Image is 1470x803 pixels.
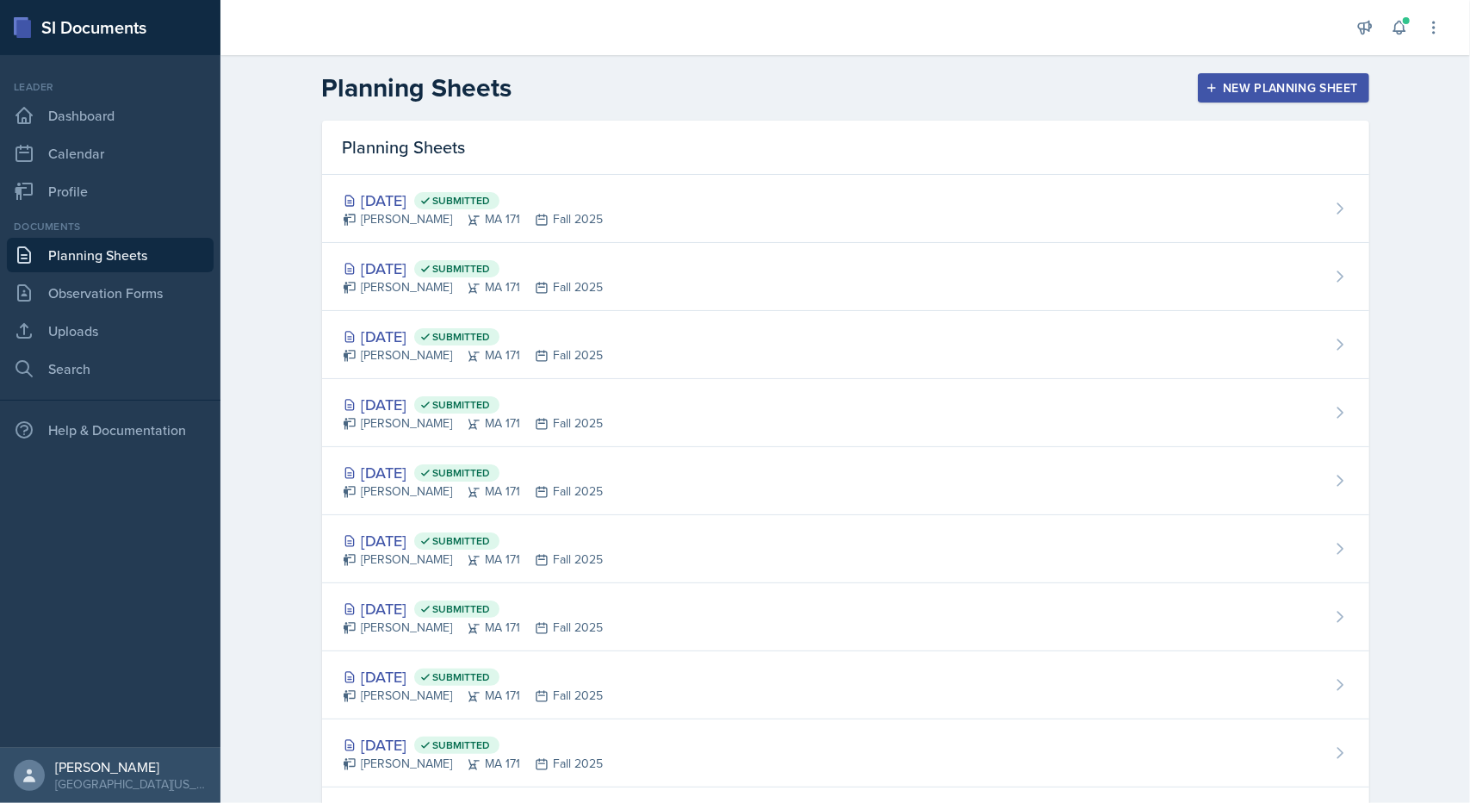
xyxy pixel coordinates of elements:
[7,352,214,386] a: Search
[322,243,1369,311] a: [DATE] Submitted [PERSON_NAME]MA 171Fall 2025
[433,738,491,752] span: Submitted
[343,733,604,756] div: [DATE]
[322,515,1369,583] a: [DATE] Submitted [PERSON_NAME]MA 171Fall 2025
[343,414,604,433] div: [PERSON_NAME] MA 171 Fall 2025
[7,219,214,234] div: Documents
[7,136,214,171] a: Calendar
[343,257,604,280] div: [DATE]
[7,238,214,272] a: Planning Sheets
[7,413,214,447] div: Help & Documentation
[433,194,491,208] span: Submitted
[7,98,214,133] a: Dashboard
[343,278,604,296] div: [PERSON_NAME] MA 171 Fall 2025
[7,79,214,95] div: Leader
[322,719,1369,787] a: [DATE] Submitted [PERSON_NAME]MA 171Fall 2025
[343,687,604,705] div: [PERSON_NAME] MA 171 Fall 2025
[322,447,1369,515] a: [DATE] Submitted [PERSON_NAME]MA 171Fall 2025
[433,262,491,276] span: Submitted
[322,121,1369,175] div: Planning Sheets
[55,775,207,793] div: [GEOGRAPHIC_DATA][US_STATE] in [GEOGRAPHIC_DATA]
[343,461,604,484] div: [DATE]
[343,325,604,348] div: [DATE]
[343,393,604,416] div: [DATE]
[433,466,491,480] span: Submitted
[1209,81,1357,95] div: New Planning Sheet
[343,755,604,773] div: [PERSON_NAME] MA 171 Fall 2025
[343,551,604,569] div: [PERSON_NAME] MA 171 Fall 2025
[343,210,604,228] div: [PERSON_NAME] MA 171 Fall 2025
[322,72,512,103] h2: Planning Sheets
[7,174,214,209] a: Profile
[343,665,604,688] div: [DATE]
[343,346,604,364] div: [PERSON_NAME] MA 171 Fall 2025
[322,379,1369,447] a: [DATE] Submitted [PERSON_NAME]MA 171Fall 2025
[7,276,214,310] a: Observation Forms
[1198,73,1368,103] button: New Planning Sheet
[433,398,491,412] span: Submitted
[55,758,207,775] div: [PERSON_NAME]
[7,314,214,348] a: Uploads
[433,534,491,548] span: Submitted
[343,482,604,501] div: [PERSON_NAME] MA 171 Fall 2025
[322,311,1369,379] a: [DATE] Submitted [PERSON_NAME]MA 171Fall 2025
[433,330,491,344] span: Submitted
[343,619,604,637] div: [PERSON_NAME] MA 171 Fall 2025
[343,597,604,620] div: [DATE]
[322,175,1369,243] a: [DATE] Submitted [PERSON_NAME]MA 171Fall 2025
[433,602,491,616] span: Submitted
[433,670,491,684] span: Submitted
[343,529,604,552] div: [DATE]
[322,583,1369,651] a: [DATE] Submitted [PERSON_NAME]MA 171Fall 2025
[322,651,1369,719] a: [DATE] Submitted [PERSON_NAME]MA 171Fall 2025
[343,189,604,212] div: [DATE]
